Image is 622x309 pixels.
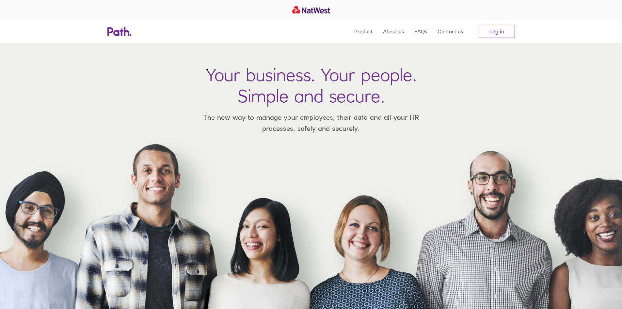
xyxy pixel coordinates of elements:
a: FAQs [414,20,427,43]
a: Log in [479,25,515,38]
a: About us [383,20,404,43]
h1: Your business. Your people. Simple and secure. [206,64,417,107]
a: Product [354,20,373,43]
p: The new way to manage your employees, their data and all your HR processes, safely and securely. [194,112,429,134]
a: Contact us [438,20,463,43]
